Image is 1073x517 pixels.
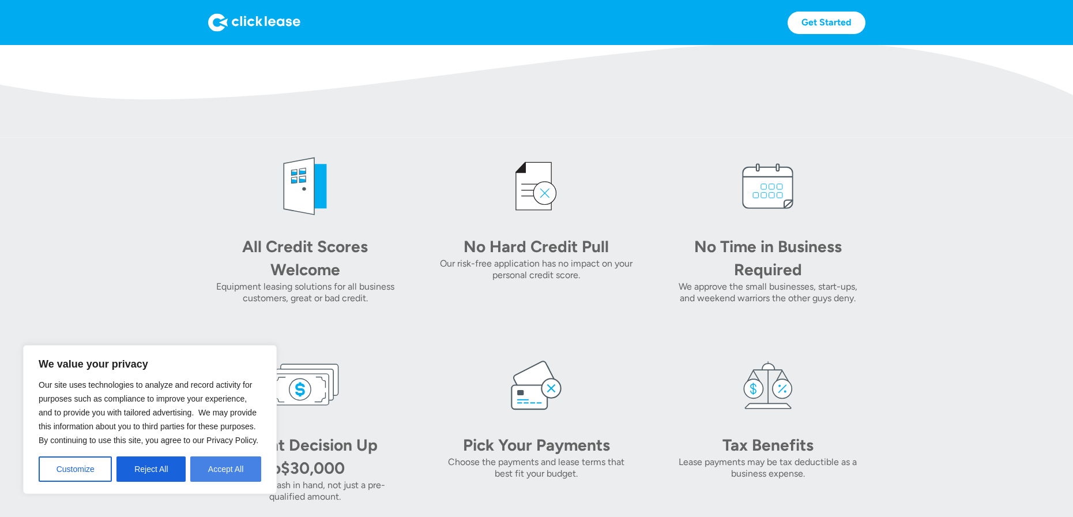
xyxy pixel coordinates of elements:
div: Instant Decision Up to [233,435,378,478]
div: We approve the small businesses, start-ups, and weekend warriors the other guys deny. [671,281,865,304]
img: Logo [208,13,300,32]
a: Get Started [788,12,865,34]
img: card icon [502,350,571,419]
img: tax icon [733,350,803,419]
div: $30,000 [281,458,345,478]
div: Tax Benefits [687,433,849,456]
div: Equipment leasing solutions for all business customers, great or bad credit. [208,281,402,304]
button: Accept All [190,456,261,482]
span: Our site uses technologies to analyze and record activity for purposes such as compliance to impr... [39,380,258,445]
img: welcome icon [270,152,340,221]
button: Reject All [116,456,186,482]
div: As good as cash in hand, not just a pre-qualified amount. [208,479,402,503]
img: money icon [270,350,340,419]
div: All Credit Scores Welcome [224,235,386,281]
img: credit icon [502,152,571,221]
div: Pick Your Payments [455,433,617,456]
div: No Time in Business Required [687,235,849,281]
p: We value your privacy [39,357,261,371]
div: We value your privacy [23,345,277,494]
div: Lease payments may be tax deductible as a business expense. [671,456,865,479]
button: Customize [39,456,112,482]
div: No Hard Credit Pull [455,235,617,258]
img: calendar icon [733,152,803,221]
div: Our risk-free application has no impact on your personal credit score. [439,258,634,281]
div: Choose the payments and lease terms that best fit your budget. [439,456,634,479]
